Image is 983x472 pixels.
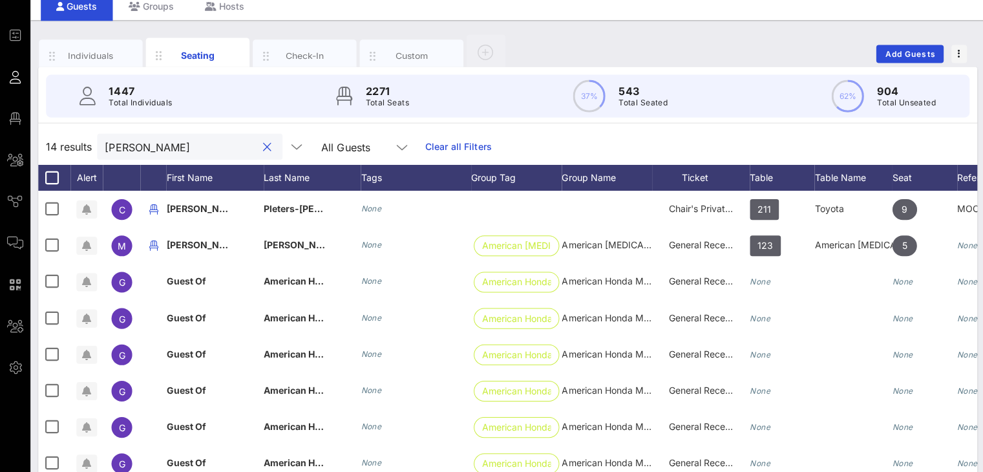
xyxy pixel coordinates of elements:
[891,350,911,359] i: None
[481,309,550,328] span: American Honda Mo…
[264,349,411,359] span: American Honda Motor Company
[813,166,891,191] div: Table Name
[748,350,769,359] i: None
[900,200,906,220] span: 9
[955,314,976,323] i: None
[561,349,703,359] span: American Honda Motor Company
[361,422,381,431] i: None
[883,50,934,60] span: Add Guests
[313,134,417,160] div: All Guests
[955,386,976,396] i: None
[481,273,550,292] span: American Honda Mo…
[264,312,411,323] span: American Honda Motor Company
[361,458,381,467] i: None
[361,349,381,359] i: None
[561,240,859,251] span: American [MEDICAL_DATA] Society [MEDICAL_DATA] Action Network
[365,97,408,110] p: Total Seats
[481,418,550,437] span: American Honda Mo…
[891,422,911,432] i: None
[109,97,173,110] p: Total Individuals
[167,276,206,287] span: Guest Of
[47,140,92,155] span: 14 results
[561,312,703,323] span: American Honda Motor Company
[481,381,550,401] span: American Honda Mo…
[875,97,934,110] p: Total Unseated
[264,240,340,251] span: [PERSON_NAME]
[813,191,891,228] div: Toyota
[119,458,125,469] span: G
[361,166,470,191] div: Tags
[167,421,206,432] span: Guest Of
[561,457,703,468] span: American Honda Motor Company
[264,421,411,432] span: American Honda Motor Company
[891,386,911,396] i: None
[668,204,774,215] span: Chair's Private Reception
[109,84,173,100] p: 1447
[361,204,381,214] i: None
[481,345,550,365] span: American Honda Mo…
[955,350,976,359] i: None
[169,50,227,63] div: Seating
[119,350,125,361] span: G
[264,204,375,215] span: Pleters-[PERSON_NAME]
[71,166,103,191] div: Alert
[264,166,361,191] div: Last Name
[470,166,561,191] div: Group Tag
[668,349,745,359] span: General Reception
[264,457,411,468] span: American Honda Motor Company
[668,385,745,396] span: General Reception
[748,277,769,287] i: None
[119,205,125,216] span: C
[361,313,381,323] i: None
[891,277,911,287] i: None
[668,421,745,432] span: General Reception
[119,314,125,325] span: G
[561,385,703,396] span: American Honda Motor Company
[875,84,934,100] p: 904
[119,422,125,433] span: G
[167,312,206,323] span: Guest Of
[813,228,891,264] div: American [MEDICAL_DATA] Society
[63,50,120,63] div: Individuals
[891,314,911,323] i: None
[167,204,243,215] span: [PERSON_NAME]
[955,422,976,432] i: None
[119,386,125,397] span: G
[617,97,666,110] p: Total Seated
[263,142,271,155] button: clear icon
[900,236,905,257] span: 5
[561,166,651,191] div: Group Name
[119,277,125,288] span: G
[874,46,942,64] button: Add Guests
[891,166,955,191] div: Seat
[167,240,243,251] span: [PERSON_NAME]
[321,142,370,154] div: All Guests
[167,457,206,468] span: Guest Of
[756,236,772,257] span: 123
[617,84,666,100] p: 543
[276,50,333,63] div: Check-In
[167,349,206,359] span: Guest Of
[955,458,976,468] i: None
[748,386,769,396] i: None
[481,237,550,256] span: American [MEDICAL_DATA] S…
[383,50,440,63] div: Custom
[561,421,703,432] span: American Honda Motor Company
[167,166,264,191] div: First Name
[425,140,491,155] a: Clear all Filters
[668,457,745,468] span: General Reception
[365,84,408,100] p: 2271
[748,314,769,323] i: None
[651,166,748,191] div: Ticket
[361,385,381,395] i: None
[561,276,703,287] span: American Honda Motor Company
[264,276,411,287] span: American Honda Motor Company
[955,277,976,287] i: None
[668,312,745,323] span: General Reception
[891,458,911,468] i: None
[361,277,381,286] i: None
[955,241,976,251] i: None
[748,422,769,432] i: None
[668,276,745,287] span: General Reception
[361,241,381,250] i: None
